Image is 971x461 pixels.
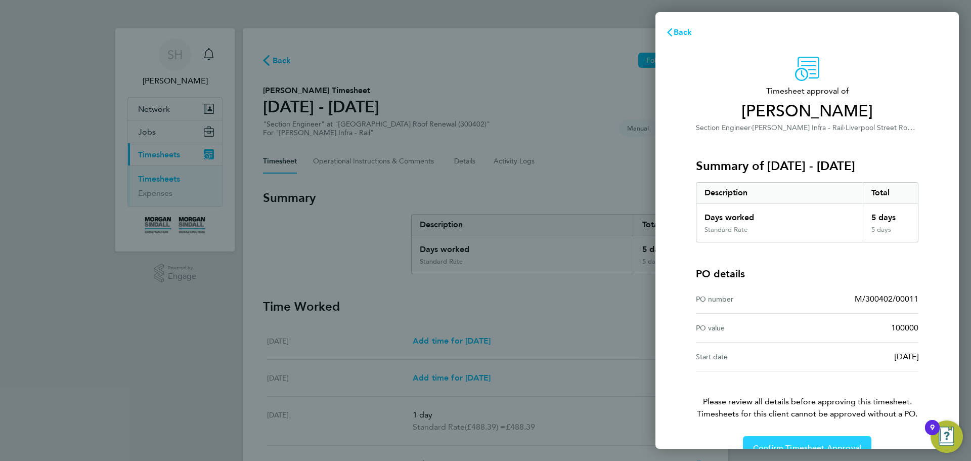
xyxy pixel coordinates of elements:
[696,182,918,242] div: Summary of 16 - 22 Aug 2025
[753,443,861,453] span: Confirm Timesheet Approval
[807,322,918,334] div: 100000
[696,123,751,132] span: Section Engineer
[931,421,963,453] button: Open Resource Center, 9 new notifications
[930,428,935,441] div: 9
[696,267,745,281] h4: PO details
[855,294,918,304] span: M/300402/00011
[704,226,747,234] div: Standard Rate
[696,203,863,226] div: Days worked
[743,436,871,460] button: Confirm Timesheet Approval
[684,408,931,420] span: Timesheets for this client cannot be approved without a PO.
[844,123,846,132] span: ·
[863,183,918,203] div: Total
[807,351,918,363] div: [DATE]
[696,293,807,305] div: PO number
[696,101,918,121] span: [PERSON_NAME]
[863,226,918,242] div: 5 days
[696,158,918,174] h3: Summary of [DATE] - [DATE]
[753,123,844,132] span: [PERSON_NAME] Infra - Rail
[655,22,702,43] button: Back
[684,371,931,420] p: Please review all details before approving this timesheet.
[751,123,753,132] span: ·
[696,183,863,203] div: Description
[674,27,692,37] span: Back
[696,322,807,334] div: PO value
[696,351,807,363] div: Start date
[696,85,918,97] span: Timesheet approval of
[863,203,918,226] div: 5 days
